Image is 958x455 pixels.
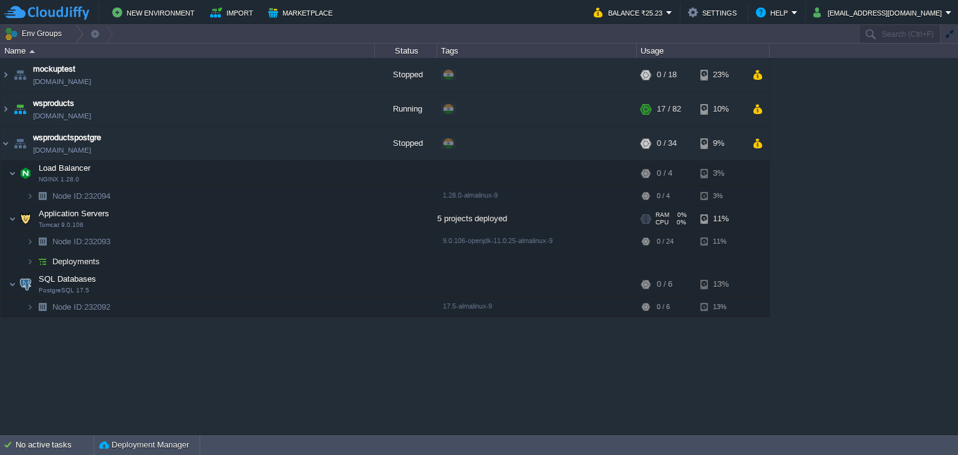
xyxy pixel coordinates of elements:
img: AMDAwAAAACH5BAEAAAAALAAAAAABAAEAAAICRAEAOw== [17,161,34,186]
img: AMDAwAAAACH5BAEAAAAALAAAAAABAAEAAAICRAEAOw== [11,58,29,92]
span: Node ID: [52,302,84,312]
span: PostgreSQL 17.5 [39,287,89,294]
span: Application Servers [37,208,111,219]
a: Node ID:232094 [51,191,112,201]
span: 17.5-almalinux-9 [443,302,492,310]
div: Tags [438,44,636,58]
iframe: chat widget [906,405,946,443]
span: 232092 [51,302,112,312]
button: [EMAIL_ADDRESS][DOMAIN_NAME] [813,5,946,20]
a: [DOMAIN_NAME] [33,110,91,122]
div: 13% [700,297,741,317]
div: Running [375,92,437,126]
span: 232094 [51,191,112,201]
a: [DOMAIN_NAME] [33,75,91,88]
button: Deployment Manager [99,439,189,451]
div: 9% [700,127,741,160]
a: SQL DatabasesPostgreSQL 17.5 [37,274,98,284]
div: Stopped [375,127,437,160]
span: RAM [656,211,669,219]
div: 0 / 18 [657,58,677,92]
img: CloudJiffy [4,5,89,21]
span: CPU [656,219,669,226]
div: Usage [637,44,769,58]
img: AMDAwAAAACH5BAEAAAAALAAAAAABAAEAAAICRAEAOw== [34,232,51,251]
a: Application ServersTomcat 9.0.106 [37,209,111,218]
button: Marketplace [268,5,336,20]
button: New Environment [112,5,198,20]
img: AMDAwAAAACH5BAEAAAAALAAAAAABAAEAAAICRAEAOw== [34,186,51,206]
div: 0 / 4 [657,161,672,186]
div: 10% [700,92,741,126]
div: 0 / 6 [657,272,672,297]
div: 17 / 82 [657,92,681,126]
a: Node ID:232092 [51,302,112,312]
div: 0 / 24 [657,232,674,251]
img: AMDAwAAAACH5BAEAAAAALAAAAAABAAEAAAICRAEAOw== [11,127,29,160]
a: wsproducts [33,97,74,110]
div: 3% [700,161,741,186]
button: Import [210,5,257,20]
span: 9.0.106-openjdk-11.0.25-almalinux-9 [443,237,553,244]
img: AMDAwAAAACH5BAEAAAAALAAAAAABAAEAAAICRAEAOw== [9,161,16,186]
div: Name [1,44,374,58]
span: SQL Databases [37,274,98,284]
div: 11% [700,206,741,231]
span: 0% [674,219,686,226]
span: Node ID: [52,237,84,246]
img: AMDAwAAAACH5BAEAAAAALAAAAAABAAEAAAICRAEAOw== [26,297,34,317]
img: AMDAwAAAACH5BAEAAAAALAAAAAABAAEAAAICRAEAOw== [1,92,11,126]
div: 0 / 4 [657,186,670,206]
div: Stopped [375,58,437,92]
div: 13% [700,272,741,297]
img: AMDAwAAAACH5BAEAAAAALAAAAAABAAEAAAICRAEAOw== [9,206,16,231]
span: Node ID: [52,191,84,201]
span: Load Balancer [37,163,92,173]
div: No active tasks [16,435,94,455]
span: 232093 [51,236,112,247]
div: 0 / 34 [657,127,677,160]
span: 0% [674,211,687,219]
img: AMDAwAAAACH5BAEAAAAALAAAAAABAAEAAAICRAEAOw== [9,272,16,297]
div: 0 / 6 [657,297,670,317]
img: AMDAwAAAACH5BAEAAAAALAAAAAABAAEAAAICRAEAOw== [17,206,34,231]
img: AMDAwAAAACH5BAEAAAAALAAAAAABAAEAAAICRAEAOw== [1,127,11,160]
div: Status [375,44,437,58]
div: 5 projects deployed [437,206,637,231]
img: AMDAwAAAACH5BAEAAAAALAAAAAABAAEAAAICRAEAOw== [1,58,11,92]
img: AMDAwAAAACH5BAEAAAAALAAAAAABAAEAAAICRAEAOw== [26,252,34,271]
img: AMDAwAAAACH5BAEAAAAALAAAAAABAAEAAAICRAEAOw== [34,297,51,317]
span: NGINX 1.28.0 [39,176,79,183]
img: AMDAwAAAACH5BAEAAAAALAAAAAABAAEAAAICRAEAOw== [26,232,34,251]
img: AMDAwAAAACH5BAEAAAAALAAAAAABAAEAAAICRAEAOw== [11,92,29,126]
img: AMDAwAAAACH5BAEAAAAALAAAAAABAAEAAAICRAEAOw== [17,272,34,297]
img: AMDAwAAAACH5BAEAAAAALAAAAAABAAEAAAICRAEAOw== [29,50,35,53]
div: 23% [700,58,741,92]
span: Tomcat 9.0.106 [39,221,84,229]
a: mockuptest [33,63,75,75]
a: wsproductspostgre [33,132,101,144]
div: 11% [700,232,741,251]
div: 3% [700,186,741,206]
a: Deployments [51,256,102,267]
img: AMDAwAAAACH5BAEAAAAALAAAAAABAAEAAAICRAEAOw== [34,252,51,271]
a: Load BalancerNGINX 1.28.0 [37,163,92,173]
button: Env Groups [4,25,66,42]
button: Help [756,5,791,20]
button: Balance ₹25.23 [594,5,666,20]
button: Settings [688,5,740,20]
span: 1.28.0-almalinux-9 [443,191,498,199]
img: AMDAwAAAACH5BAEAAAAALAAAAAABAAEAAAICRAEAOw== [26,186,34,206]
a: Node ID:232093 [51,236,112,247]
a: [DOMAIN_NAME] [33,144,91,156]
